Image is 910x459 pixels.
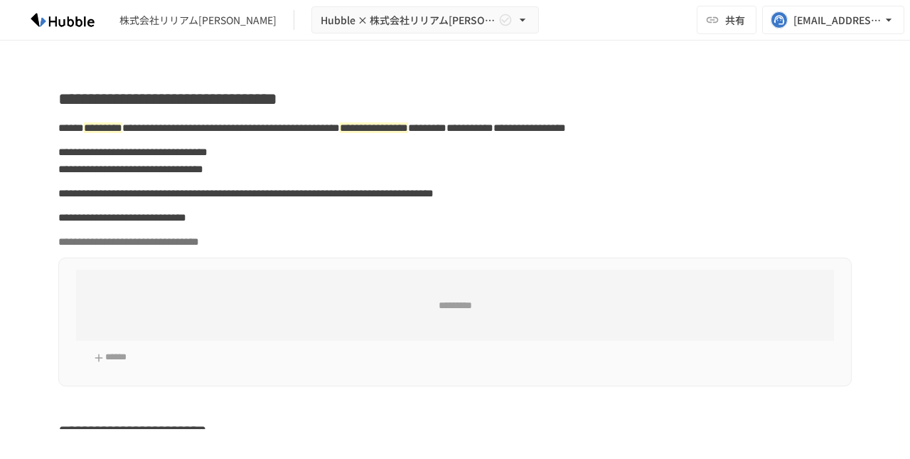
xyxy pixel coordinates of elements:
[311,6,539,34] button: Hubble × 株式会社リリアム[PERSON_NAME] オンボーディングプロジェクト
[119,13,277,28] div: 株式会社リリアム[PERSON_NAME]
[697,6,756,34] button: 共有
[793,11,882,29] div: [EMAIL_ADDRESS][DOMAIN_NAME]
[762,6,904,34] button: [EMAIL_ADDRESS][DOMAIN_NAME]
[321,11,496,29] span: Hubble × 株式会社リリアム[PERSON_NAME] オンボーディングプロジェクト
[17,9,108,31] img: HzDRNkGCf7KYO4GfwKnzITak6oVsp5RHeZBEM1dQFiQ
[725,12,745,28] span: 共有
